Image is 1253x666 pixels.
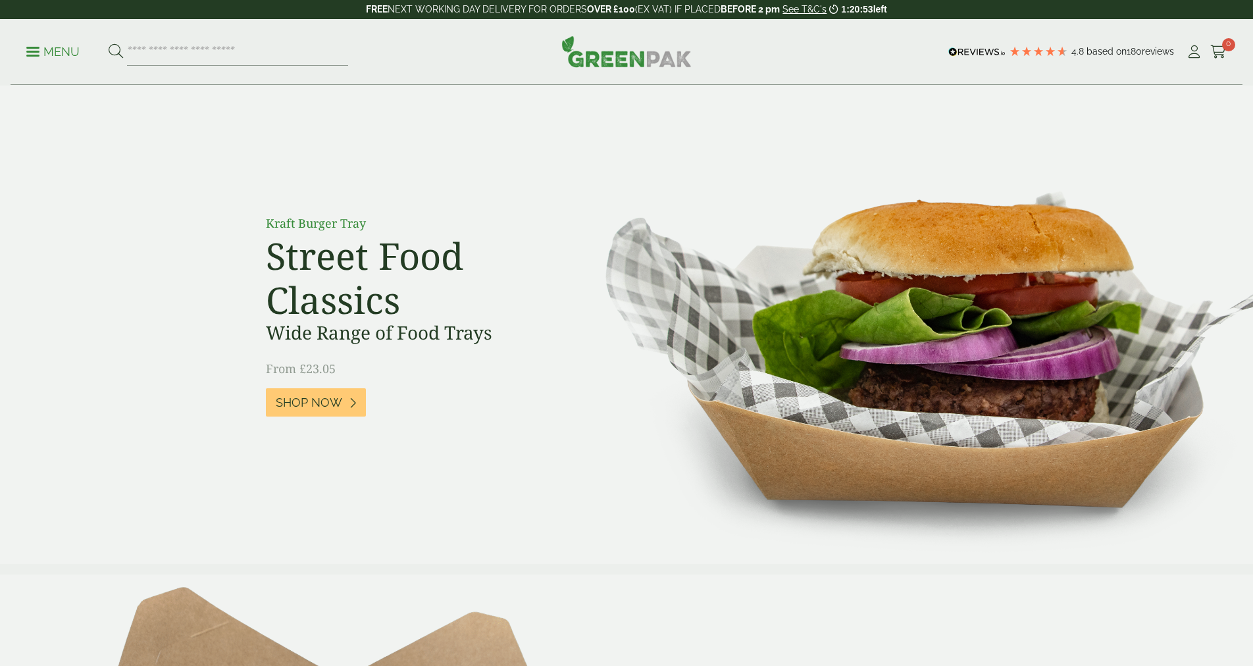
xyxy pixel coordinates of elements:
[266,215,562,232] p: Kraft Burger Tray
[266,322,562,344] h3: Wide Range of Food Trays
[873,4,887,14] span: left
[564,86,1253,564] img: Street Food Classics
[26,44,80,60] p: Menu
[266,388,366,417] a: Shop Now
[1071,46,1087,57] span: 4.8
[1142,46,1174,57] span: reviews
[366,4,388,14] strong: FREE
[1222,38,1235,51] span: 0
[1009,45,1068,57] div: 4.78 Stars
[266,361,336,376] span: From £23.05
[1186,45,1202,59] i: My Account
[561,36,692,67] img: GreenPak Supplies
[948,47,1006,57] img: REVIEWS.io
[841,4,873,14] span: 1:20:53
[1210,42,1227,62] a: 0
[26,44,80,57] a: Menu
[1127,46,1142,57] span: 180
[782,4,827,14] a: See T&C's
[587,4,635,14] strong: OVER £100
[1087,46,1127,57] span: Based on
[276,396,342,410] span: Shop Now
[266,234,562,322] h2: Street Food Classics
[1210,45,1227,59] i: Cart
[721,4,780,14] strong: BEFORE 2 pm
